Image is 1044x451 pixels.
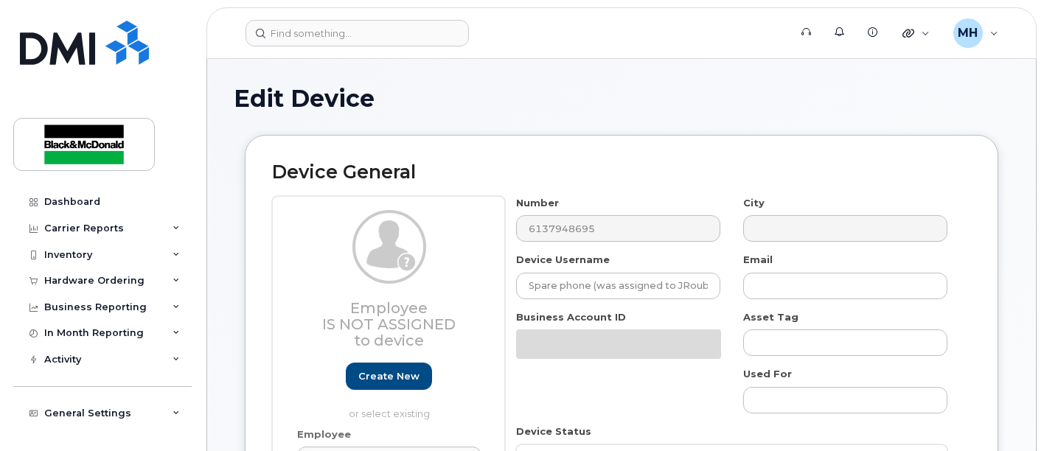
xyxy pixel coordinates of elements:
[516,310,626,324] label: Business Account ID
[346,363,432,390] a: Create new
[297,407,481,421] p: or select existing
[516,196,559,210] label: Number
[297,427,351,441] label: Employee
[743,367,792,381] label: Used For
[354,332,424,349] span: to device
[743,196,765,210] label: City
[297,300,481,349] h3: Employee
[234,85,1009,111] h1: Edit Device
[322,315,456,333] span: Is not assigned
[516,253,610,267] label: Device Username
[743,253,773,267] label: Email
[743,310,798,324] label: Asset Tag
[516,424,591,438] label: Device Status
[272,162,971,183] h2: Device General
